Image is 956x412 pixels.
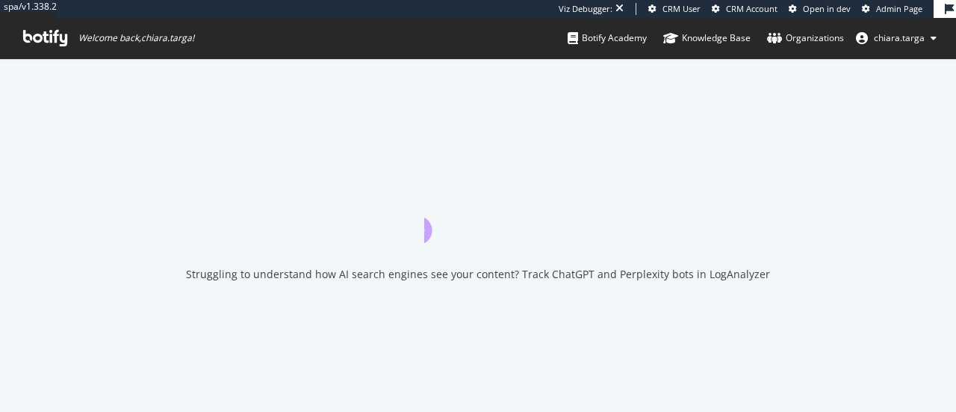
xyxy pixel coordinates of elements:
[648,3,701,15] a: CRM User
[876,3,922,14] span: Admin Page
[663,31,751,46] div: Knowledge Base
[559,3,612,15] div: Viz Debugger:
[663,18,751,58] a: Knowledge Base
[862,3,922,15] a: Admin Page
[767,31,844,46] div: Organizations
[726,3,777,14] span: CRM Account
[803,3,851,14] span: Open in dev
[712,3,777,15] a: CRM Account
[568,18,647,58] a: Botify Academy
[789,3,851,15] a: Open in dev
[662,3,701,14] span: CRM User
[186,267,770,282] div: Struggling to understand how AI search engines see your content? Track ChatGPT and Perplexity bot...
[78,32,194,44] span: Welcome back, chiara.targa !
[874,31,925,44] span: chiara.targa
[424,189,532,243] div: animation
[844,26,949,50] button: chiara.targa
[767,18,844,58] a: Organizations
[568,31,647,46] div: Botify Academy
